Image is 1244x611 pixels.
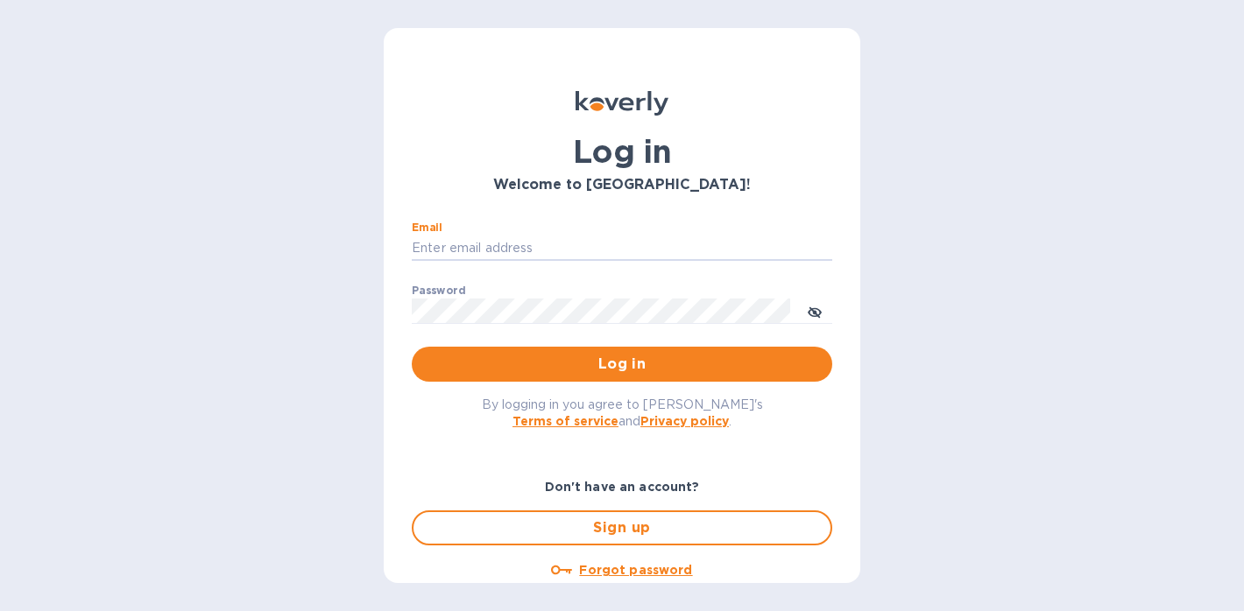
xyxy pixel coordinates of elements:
[579,563,692,577] u: Forgot password
[512,414,618,428] a: Terms of service
[545,480,700,494] b: Don't have an account?
[412,510,832,545] button: Sign up
[426,354,818,375] span: Log in
[412,235,832,262] input: Enter email address
[576,91,668,116] img: Koverly
[797,293,832,328] button: toggle password visibility
[412,133,832,170] h1: Log in
[428,517,816,538] span: Sign up
[640,414,729,428] a: Privacy policy
[412,177,832,193] h3: Welcome to [GEOGRAPHIC_DATA]!
[412,347,832,382] button: Log in
[412,222,442,233] label: Email
[482,397,763,428] span: By logging in you agree to [PERSON_NAME]'s and .
[412,285,465,296] label: Password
